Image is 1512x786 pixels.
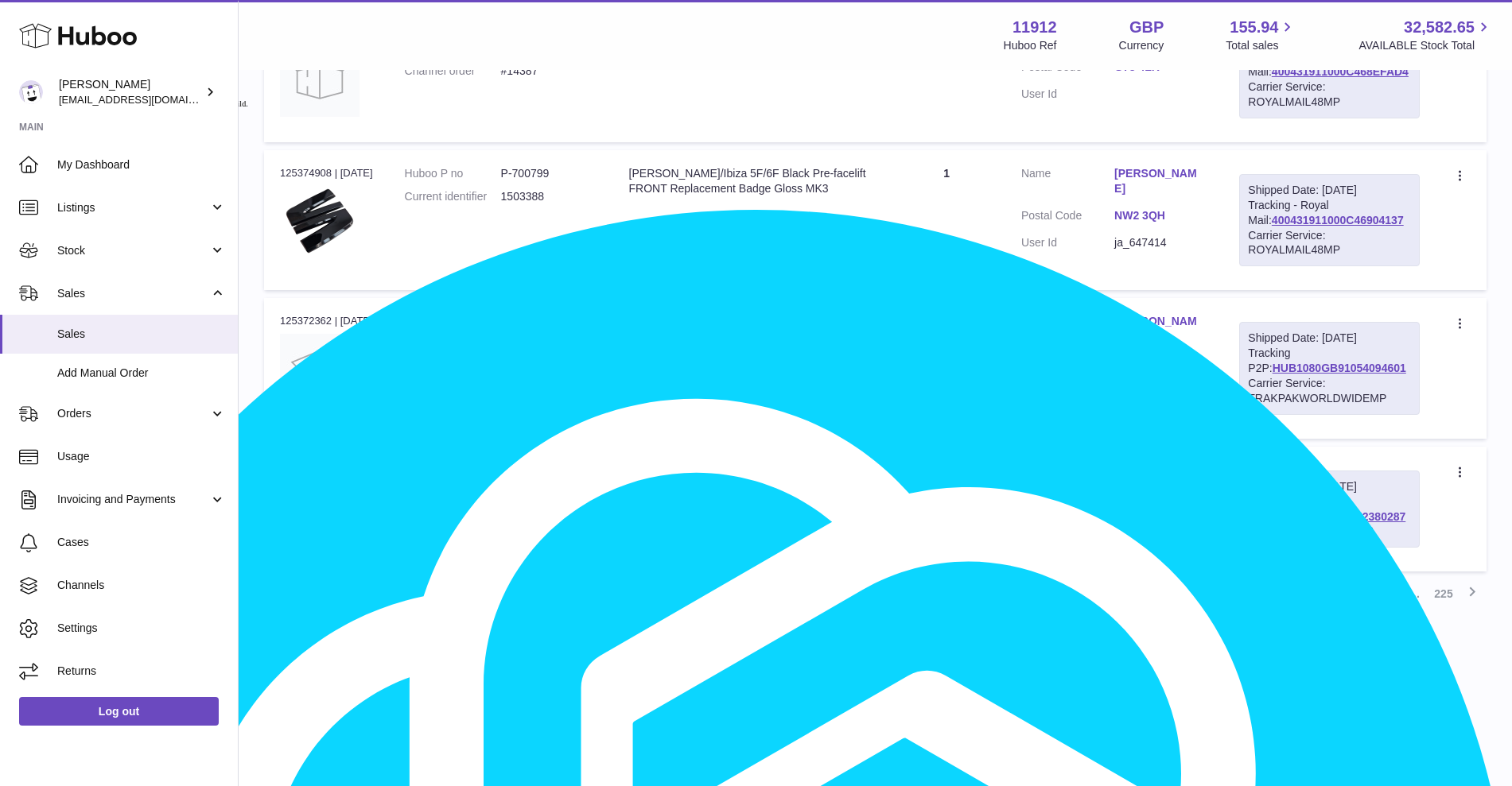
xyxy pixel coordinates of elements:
span: Cases [57,535,226,550]
span: Orders [57,406,209,421]
div: Carrier Service: TRAKPAKWORLDWIDEMP [1248,376,1411,406]
dt: Current identifier [405,189,501,204]
span: Sales [57,286,209,301]
dt: Name [1021,166,1114,200]
span: Settings [57,621,226,636]
div: Shipped Date: [DATE] [1248,331,1411,346]
div: Shipped Date: [DATE] [1248,183,1411,198]
div: Carrier Service: ROYALMAIL48MP [1248,79,1411,110]
span: ... [1401,579,1429,608]
div: [PERSON_NAME] [59,77,202,107]
span: 32,582.65 [1404,17,1475,38]
dd: #14387 [501,64,597,79]
td: 1 [888,150,1005,290]
span: 155.94 [1230,17,1278,38]
div: Currency [1119,38,1164,53]
span: Channels [57,578,226,593]
a: 400431911000C468EFAD4 [1272,65,1409,78]
a: NW2 3QH [1114,208,1207,223]
div: [PERSON_NAME]/Ibiza 5F/6F Black Pre-facelift FRONT Replacement Badge Gloss MK3 [629,166,873,196]
dd: 1503388 [501,189,597,204]
img: no-photo.jpg [280,334,360,413]
span: My Dashboard [57,157,226,172]
a: HUB1080GB91054094601 [1273,362,1406,374]
div: Tracking - Royal Mail: [1239,25,1420,118]
img: $_1.PNG [280,185,360,257]
strong: 11912 [1013,17,1057,38]
td: 1 [888,2,1005,141]
div: Tracking - Hermes Corporate: [1239,470,1420,548]
span: Listings [57,200,209,215]
dt: Postal Code [1021,208,1114,227]
dd: ja_647414 [1114,235,1207,250]
dd: P-700799 [501,166,597,181]
span: Stock [57,243,209,258]
span: [EMAIL_ADDRESS][DOMAIN_NAME] [59,93,234,106]
span: Sales [57,327,226,342]
span: Add Manual Order [57,366,226,381]
div: Huboo Ref [1004,38,1057,53]
dt: User Id [1021,87,1114,102]
div: Tracking P2P: [1239,322,1420,414]
a: [PERSON_NAME] [1114,314,1207,344]
dt: Channel order [405,64,501,79]
a: 225 [1429,579,1458,608]
a: 400431911000C46904137 [1272,214,1404,227]
img: info@carbonmyride.com [19,80,43,104]
div: 125372362 | [DATE] [280,314,373,328]
span: Invoicing and Payments [57,492,209,507]
span: AVAILABLE Stock Total [1358,38,1493,53]
div: 125374908 | [DATE] [280,166,373,180]
span: Total sales [1226,38,1296,53]
div: Tracking - Royal Mail: [1239,174,1420,266]
dt: User Id [1021,235,1114,250]
a: [PERSON_NAME] [1114,166,1207,196]
a: Log out [19,697,219,726]
span: Returns [57,664,226,679]
a: 155.94 Total sales [1226,17,1296,53]
span: Usage [57,449,226,464]
img: no-photo.jpg [280,37,360,117]
a: 32,582.65 AVAILABLE Stock Total [1358,17,1493,53]
dt: Huboo P no [405,166,501,181]
div: Carrier Service: ROYALMAIL48MP [1248,228,1411,258]
strong: GBP [1129,17,1164,38]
